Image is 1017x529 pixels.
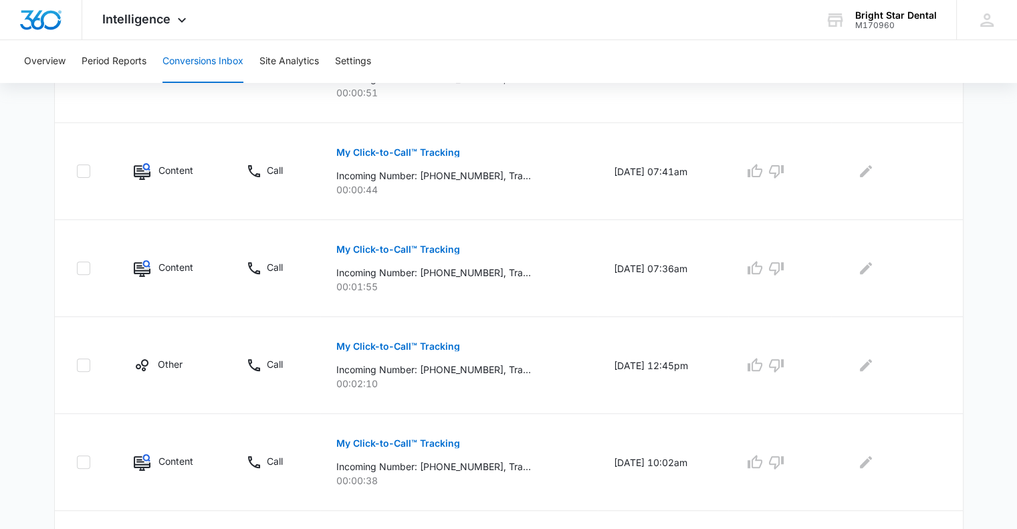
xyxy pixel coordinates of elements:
[267,260,283,274] p: Call
[336,169,531,183] p: Incoming Number: [PHONE_NUMBER], Tracking Number: [PHONE_NUMBER], Ring To: [PHONE_NUMBER], Caller...
[158,357,183,371] p: Other
[336,377,582,391] p: 00:02:10
[598,220,728,317] td: [DATE] 07:36am
[24,40,66,83] button: Overview
[336,342,460,351] p: My Click-to-Call™ Tracking
[336,427,460,459] button: My Click-to-Call™ Tracking
[598,317,728,414] td: [DATE] 12:45pm
[158,454,193,468] p: Content
[336,245,460,254] p: My Click-to-Call™ Tracking
[336,280,582,294] p: 00:01:55
[336,330,460,362] button: My Click-to-Call™ Tracking
[336,266,531,280] p: Incoming Number: [PHONE_NUMBER], Tracking Number: [PHONE_NUMBER], Ring To: [PHONE_NUMBER], Caller...
[82,40,146,83] button: Period Reports
[336,148,460,157] p: My Click-to-Call™ Tracking
[336,439,460,448] p: My Click-to-Call™ Tracking
[336,473,582,488] p: 00:00:38
[336,233,460,266] button: My Click-to-Call™ Tracking
[336,86,582,100] p: 00:00:51
[336,183,582,197] p: 00:00:44
[336,362,531,377] p: Incoming Number: [PHONE_NUMBER], Tracking Number: [PHONE_NUMBER], Ring To: [PHONE_NUMBER], Caller...
[336,459,531,473] p: Incoming Number: [PHONE_NUMBER], Tracking Number: [PHONE_NUMBER], Ring To: [PHONE_NUMBER], Caller...
[598,414,728,511] td: [DATE] 10:02am
[259,40,319,83] button: Site Analytics
[855,257,877,279] button: Edit Comments
[336,136,460,169] button: My Click-to-Call™ Tracking
[855,161,877,182] button: Edit Comments
[267,357,283,371] p: Call
[267,163,283,177] p: Call
[335,40,371,83] button: Settings
[102,12,171,26] span: Intelligence
[855,354,877,376] button: Edit Comments
[855,10,937,21] div: account name
[855,21,937,30] div: account id
[267,454,283,468] p: Call
[598,123,728,220] td: [DATE] 07:41am
[162,40,243,83] button: Conversions Inbox
[158,260,193,274] p: Content
[158,163,193,177] p: Content
[855,451,877,473] button: Edit Comments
